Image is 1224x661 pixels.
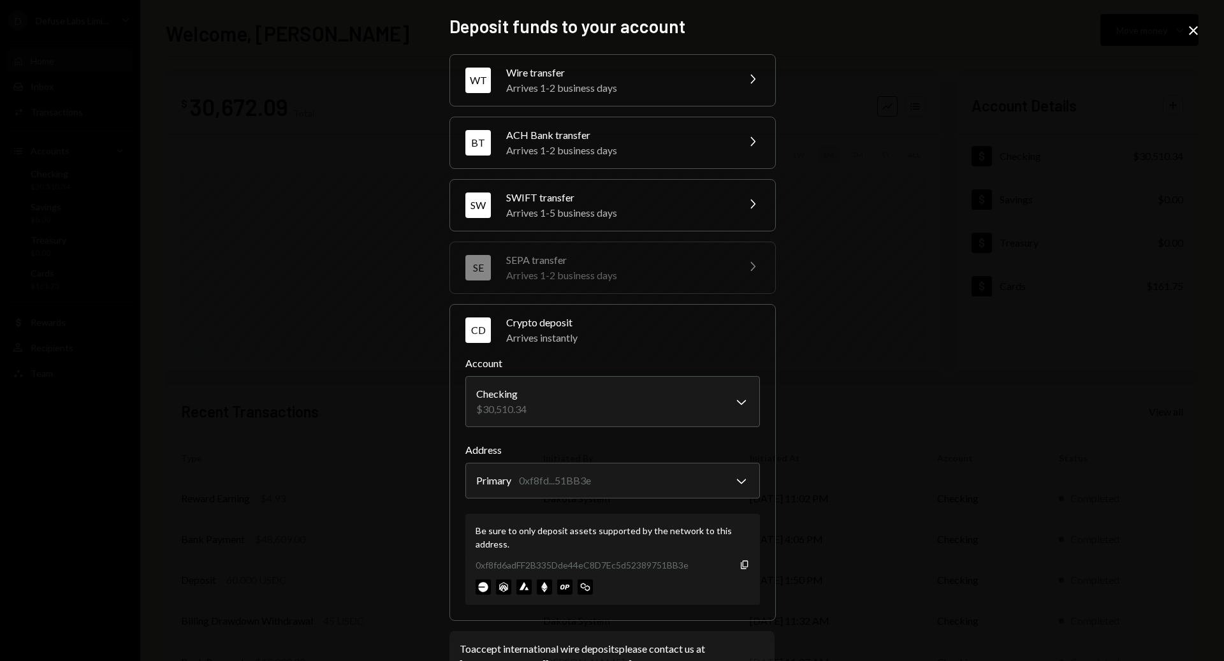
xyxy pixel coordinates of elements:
img: base-mainnet [476,579,491,595]
div: Be sure to only deposit assets supported by the network to this address. [476,524,750,551]
div: CD [465,317,491,343]
div: Arrives 1-2 business days [506,143,729,158]
div: Arrives instantly [506,330,760,345]
div: SE [465,255,491,280]
div: 0xf8fd6adFF2B335Dde44eC8D7Ec5d52389751BB3e [476,558,688,572]
label: Address [465,442,760,458]
div: BT [465,130,491,156]
button: WTWire transferArrives 1-2 business days [450,55,775,106]
img: optimism-mainnet [557,579,572,595]
img: polygon-mainnet [578,579,593,595]
img: arbitrum-mainnet [496,579,511,595]
div: 0xf8fd...51BB3e [519,473,591,488]
img: ethereum-mainnet [537,579,552,595]
div: SEPA transfer [506,252,729,268]
button: CDCrypto depositArrives instantly [450,305,775,356]
div: Arrives 1-2 business days [506,80,729,96]
button: SWSWIFT transferArrives 1-5 business days [450,180,775,231]
h2: Deposit funds to your account [449,14,775,39]
div: ACH Bank transfer [506,127,729,143]
div: Arrives 1-2 business days [506,268,729,283]
div: SW [465,192,491,218]
div: Crypto deposit [506,315,760,330]
button: Account [465,376,760,427]
div: SWIFT transfer [506,190,729,205]
div: Wire transfer [506,65,729,80]
button: Address [465,463,760,498]
button: BTACH Bank transferArrives 1-2 business days [450,117,775,168]
img: avalanche-mainnet [516,579,532,595]
div: Arrives 1-5 business days [506,205,729,221]
div: WT [465,68,491,93]
div: CDCrypto depositArrives instantly [465,356,760,605]
button: SESEPA transferArrives 1-2 business days [450,242,775,293]
label: Account [465,356,760,371]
